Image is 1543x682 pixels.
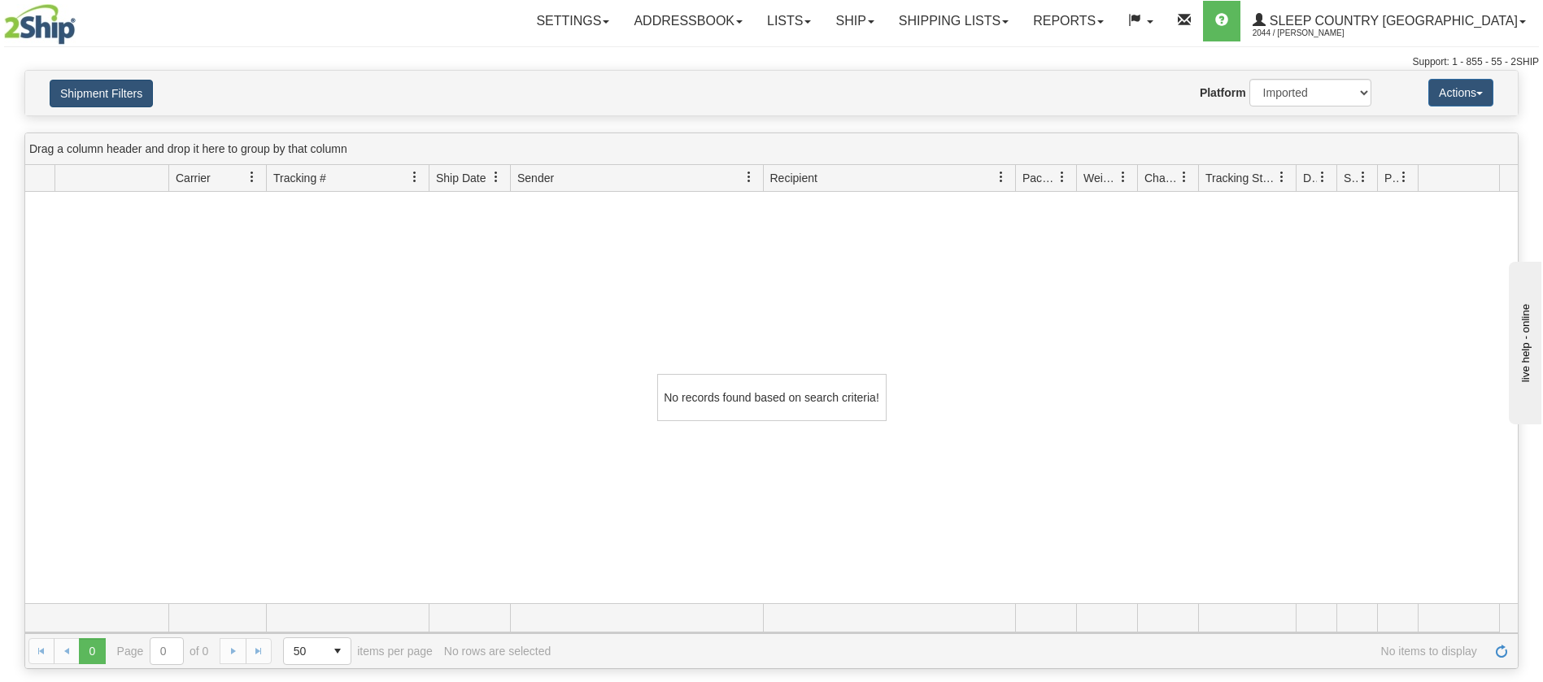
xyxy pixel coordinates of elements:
span: Tracking # [273,170,326,186]
a: Ship [823,1,886,41]
span: Recipient [770,170,817,186]
span: Page sizes drop down [283,637,351,665]
a: Delivery Status filter column settings [1309,163,1336,191]
span: Sender [517,170,554,186]
a: Lists [755,1,823,41]
a: Weight filter column settings [1109,163,1137,191]
span: No items to display [562,645,1477,658]
span: select [325,638,351,664]
a: Pickup Status filter column settings [1390,163,1418,191]
span: Page 0 [79,638,105,664]
span: Pickup Status [1384,170,1398,186]
span: 2044 / [PERSON_NAME] [1253,25,1375,41]
a: Carrier filter column settings [238,163,266,191]
button: Shipment Filters [50,80,153,107]
a: Reports [1021,1,1116,41]
label: Platform [1200,85,1246,101]
iframe: chat widget [1506,258,1541,424]
a: Refresh [1489,638,1515,664]
span: Delivery Status [1303,170,1317,186]
a: Sender filter column settings [735,163,763,191]
span: items per page [283,637,433,665]
span: Sleep Country [GEOGRAPHIC_DATA] [1266,14,1518,28]
span: 50 [294,643,315,659]
a: Recipient filter column settings [987,163,1015,191]
a: Tracking # filter column settings [401,163,429,191]
button: Actions [1428,79,1493,106]
a: Ship Date filter column settings [482,163,510,191]
div: Support: 1 - 855 - 55 - 2SHIP [4,55,1539,69]
span: Page of 0 [117,637,209,665]
a: Charge filter column settings [1170,163,1198,191]
span: Ship Date [436,170,486,186]
a: Packages filter column settings [1048,163,1076,191]
a: Settings [524,1,621,41]
div: No records found based on search criteria! [657,374,887,421]
a: Tracking Status filter column settings [1268,163,1296,191]
img: logo2044.jpg [4,4,76,45]
span: Tracking Status [1205,170,1276,186]
div: grid grouping header [25,133,1518,165]
span: Weight [1083,170,1118,186]
a: Addressbook [621,1,755,41]
div: No rows are selected [444,645,551,658]
span: Carrier [176,170,211,186]
span: Shipment Issues [1344,170,1358,186]
a: Shipment Issues filter column settings [1349,163,1377,191]
a: Shipping lists [887,1,1021,41]
div: live help - online [12,14,150,26]
a: Sleep Country [GEOGRAPHIC_DATA] 2044 / [PERSON_NAME] [1240,1,1538,41]
span: Charge [1144,170,1179,186]
span: Packages [1022,170,1057,186]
